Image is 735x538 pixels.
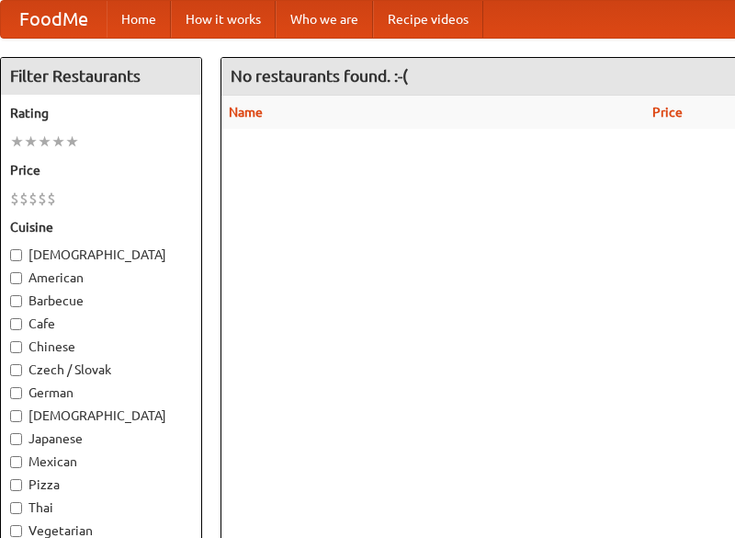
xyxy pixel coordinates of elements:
a: FoodMe [1,1,107,38]
label: German [10,383,192,402]
a: Name [229,105,263,120]
input: Vegetarian [10,525,22,537]
a: Recipe videos [373,1,483,38]
input: Pizza [10,479,22,491]
h5: Price [10,161,192,179]
li: $ [19,189,28,209]
input: Thai [10,502,22,514]
a: How it works [171,1,276,38]
input: Japanese [10,433,22,445]
li: $ [38,189,47,209]
li: ★ [24,132,38,152]
label: Czech / Slovak [10,361,192,379]
input: American [10,272,22,284]
a: Price [652,105,683,120]
input: Cafe [10,318,22,330]
label: Mexican [10,452,192,471]
li: ★ [38,132,51,152]
input: German [10,387,22,399]
li: $ [28,189,38,209]
label: Thai [10,498,192,517]
label: Barbecue [10,292,192,310]
input: [DEMOGRAPHIC_DATA] [10,410,22,422]
li: ★ [51,132,65,152]
input: Czech / Slovak [10,364,22,376]
input: [DEMOGRAPHIC_DATA] [10,249,22,261]
label: American [10,269,192,287]
label: Japanese [10,429,192,448]
li: $ [47,189,56,209]
li: ★ [10,132,24,152]
h5: Rating [10,104,192,122]
a: Home [107,1,171,38]
label: Cafe [10,315,192,333]
input: Barbecue [10,295,22,307]
label: [DEMOGRAPHIC_DATA] [10,406,192,425]
li: $ [10,189,19,209]
label: Pizza [10,475,192,494]
li: ★ [65,132,79,152]
ng-pluralize: No restaurants found. :-( [231,67,408,85]
h5: Cuisine [10,218,192,236]
input: Mexican [10,456,22,468]
a: Who we are [276,1,373,38]
label: Chinese [10,338,192,356]
label: [DEMOGRAPHIC_DATA] [10,246,192,264]
h4: Filter Restaurants [1,58,201,95]
input: Chinese [10,341,22,353]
